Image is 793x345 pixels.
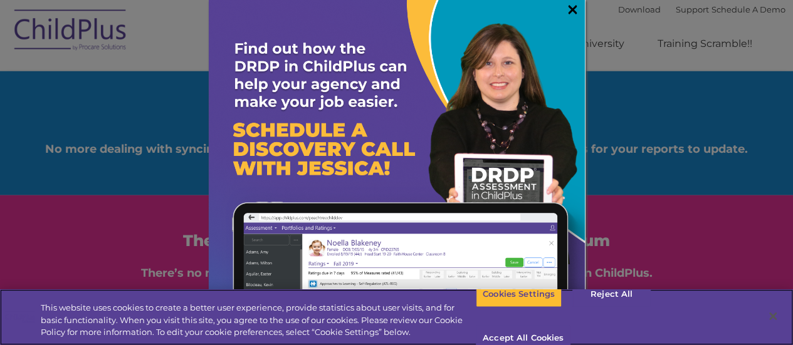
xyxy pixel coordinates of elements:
[565,3,580,16] a: ×
[41,302,476,339] div: This website uses cookies to create a better user experience, provide statistics about user visit...
[476,281,562,307] button: Cookies Settings
[572,281,651,307] button: Reject All
[759,302,787,330] button: Close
